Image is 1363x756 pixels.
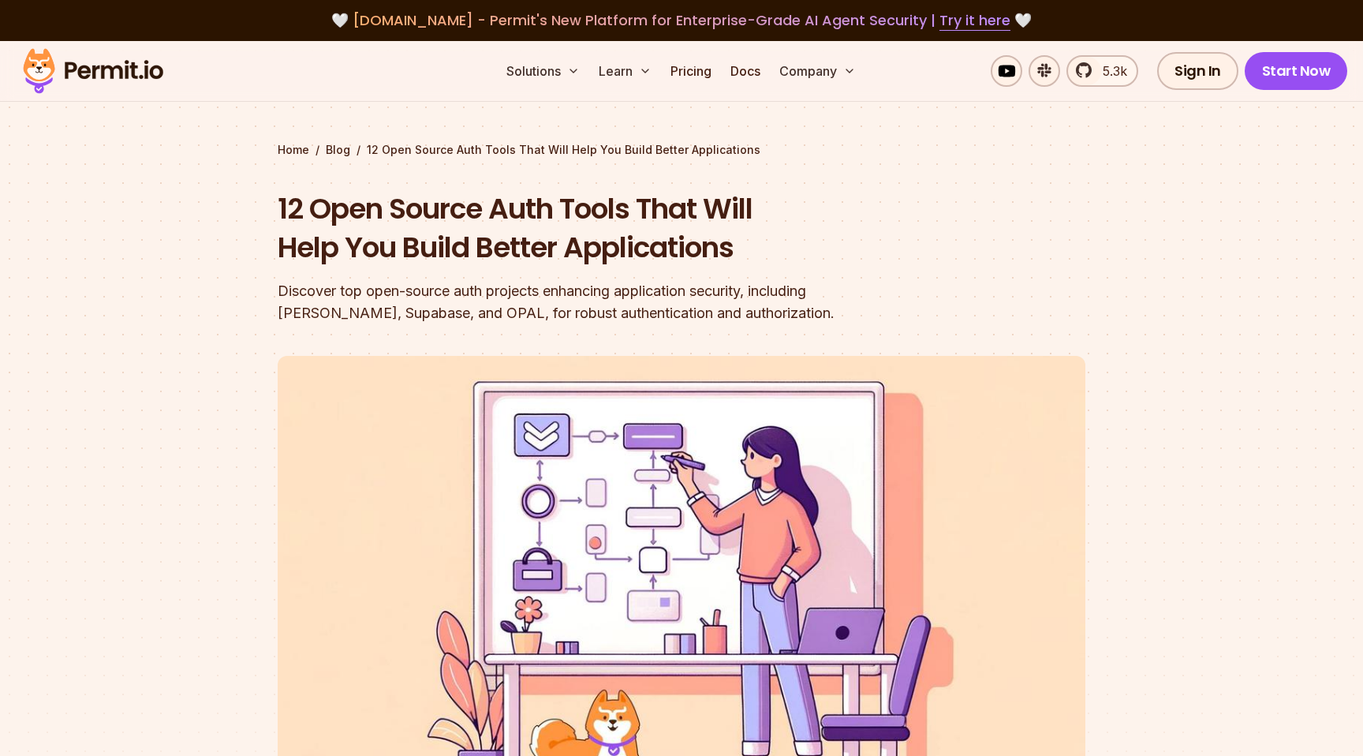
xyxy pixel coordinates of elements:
[724,55,767,87] a: Docs
[664,55,718,87] a: Pricing
[1093,62,1127,80] span: 5.3k
[278,142,309,158] a: Home
[1157,52,1238,90] a: Sign In
[16,44,170,98] img: Permit logo
[500,55,586,87] button: Solutions
[278,142,1085,158] div: / /
[592,55,658,87] button: Learn
[278,189,883,268] h1: 12 Open Source Auth Tools That Will Help You Build Better Applications
[326,142,350,158] a: Blog
[1245,52,1348,90] a: Start Now
[38,9,1325,32] div: 🤍 🤍
[1066,55,1138,87] a: 5.3k
[278,280,883,324] div: Discover top open-source auth projects enhancing application security, including [PERSON_NAME], S...
[353,10,1010,30] span: [DOMAIN_NAME] - Permit's New Platform for Enterprise-Grade AI Agent Security |
[939,10,1010,31] a: Try it here
[773,55,862,87] button: Company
